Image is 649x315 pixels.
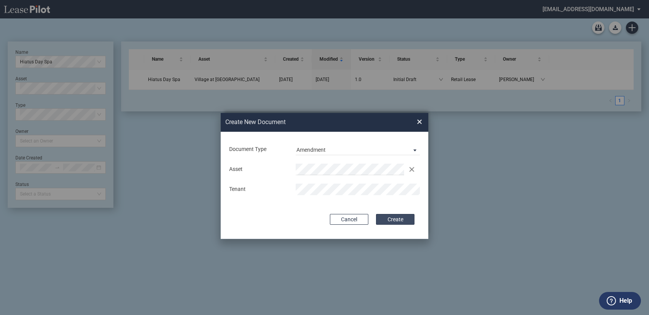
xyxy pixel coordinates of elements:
div: Asset [225,166,291,173]
div: Amendment [296,147,326,153]
button: Create [376,214,414,225]
span: × [417,116,422,128]
div: Document Type [225,146,291,153]
h2: Create New Document [225,118,389,126]
md-select: Document Type: Amendment [296,144,420,155]
div: Tenant [225,186,291,193]
button: Cancel [330,214,368,225]
md-dialog: Create New ... [221,113,428,239]
label: Help [619,296,632,306]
